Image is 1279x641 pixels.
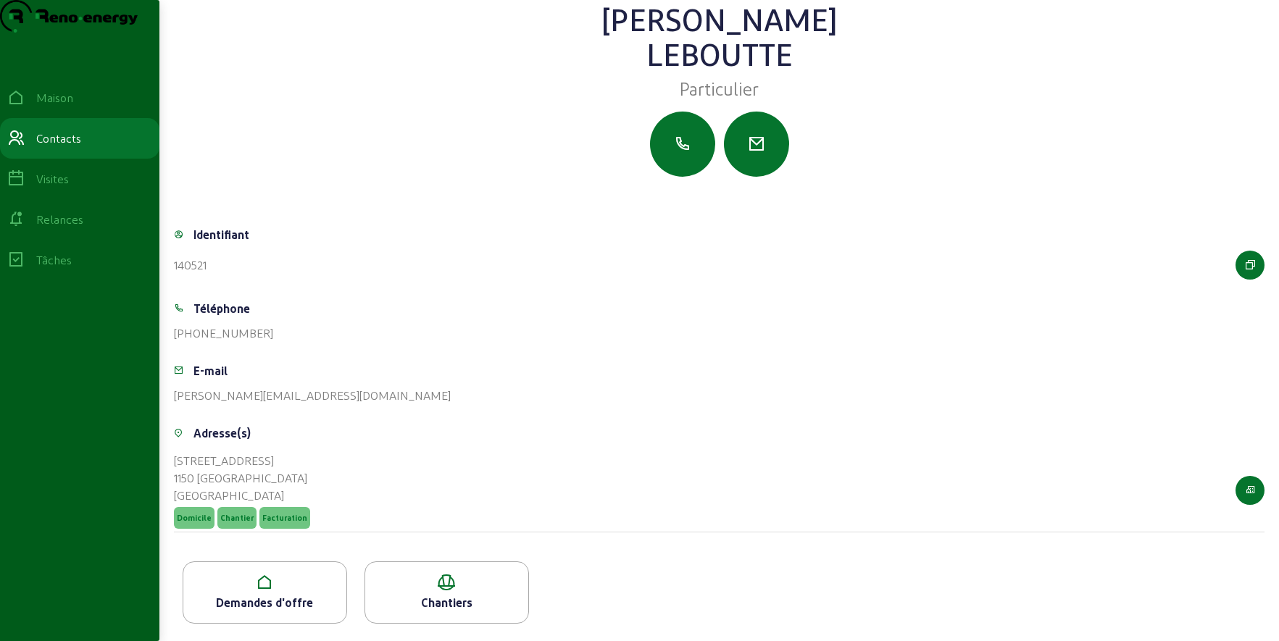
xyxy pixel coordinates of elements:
font: Tâches [36,253,72,267]
font: [PERSON_NAME][EMAIL_ADDRESS][DOMAIN_NAME] [174,388,451,402]
font: Demandes d'offre [216,595,313,609]
font: Identifiant [193,227,249,241]
font: Domicile [177,513,212,522]
font: E-mail [193,364,228,377]
font: Relances [36,212,83,226]
font: Téléphone [193,301,250,315]
font: Chantier [220,513,254,522]
font: Visites [36,172,69,185]
font: 140521 [174,258,207,272]
font: 1150 [GEOGRAPHIC_DATA] [174,471,307,485]
font: Facturation [262,513,307,522]
font: Chantiers [421,595,472,609]
font: Maison [36,91,73,104]
font: [GEOGRAPHIC_DATA] [174,488,284,502]
font: Contacts [36,131,81,145]
font: [PHONE_NUMBER] [174,326,273,340]
font: Leboutte [646,35,793,72]
font: Particulier [680,78,759,99]
font: [STREET_ADDRESS] [174,453,274,467]
font: Adresse(s) [193,426,251,440]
